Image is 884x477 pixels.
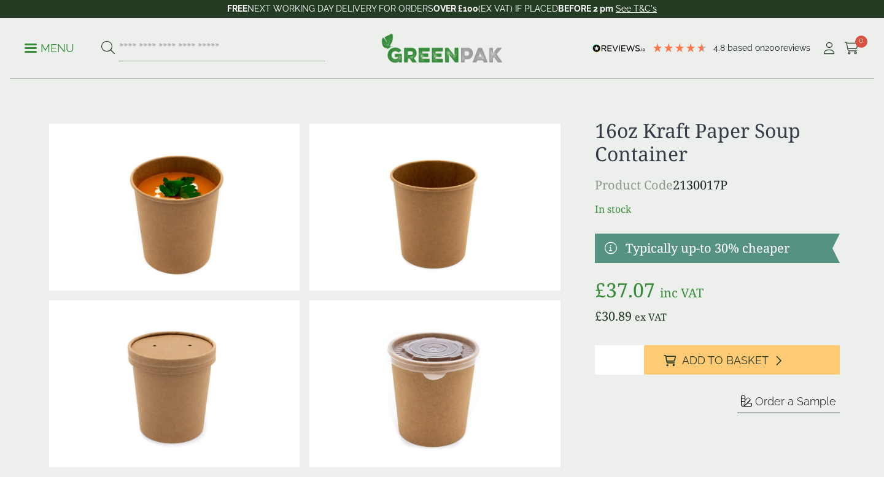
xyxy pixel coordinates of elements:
span: inc VAT [660,284,704,301]
a: 0 [844,39,859,58]
bdi: 30.89 [595,308,632,324]
a: See T&C's [616,4,657,13]
span: Product Code [595,177,673,193]
img: REVIEWS.io [592,44,646,53]
span: Based on [727,43,765,53]
span: ex VAT [635,310,667,324]
strong: OVER £100 [433,4,478,13]
h1: 16oz Kraft Paper Soup Container [595,119,840,166]
img: Kraft 16oz [309,124,560,291]
span: £ [595,277,606,303]
span: 200 [765,43,780,53]
strong: FREE [227,4,247,13]
img: Kraft 16oz With Soup [49,124,300,291]
i: My Account [821,42,837,55]
div: 4.79 Stars [652,42,707,53]
p: In stock [595,202,840,216]
p: Menu [25,41,74,56]
span: Order a Sample [755,395,836,408]
img: GreenPak Supplies [381,33,503,63]
span: Add to Basket [682,354,769,367]
img: Kraft 16oz With Plastic Lid [309,300,560,467]
a: Menu [25,41,74,53]
bdi: 37.07 [595,277,655,303]
p: 2130017P [595,176,840,194]
button: Order a Sample [737,394,840,413]
strong: BEFORE 2 pm [558,4,613,13]
img: Kraft 16oz With Cardboard Lid [49,300,300,467]
span: 4.8 [713,43,727,53]
i: Cart [844,42,859,55]
span: £ [595,308,602,324]
span: reviews [780,43,810,53]
span: 0 [855,36,867,48]
button: Add to Basket [644,345,840,375]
